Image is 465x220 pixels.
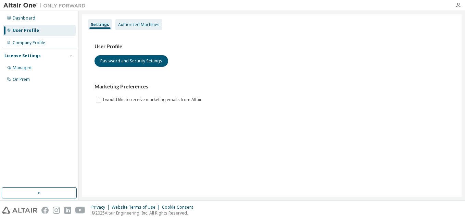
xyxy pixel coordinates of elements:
div: User Profile [13,28,39,33]
div: On Prem [13,77,30,82]
img: instagram.svg [53,207,60,214]
img: Altair One [3,2,89,9]
img: facebook.svg [41,207,49,214]
div: Authorized Machines [118,22,160,27]
h3: User Profile [95,43,449,50]
div: Cookie Consent [162,205,197,210]
img: linkedin.svg [64,207,71,214]
div: Dashboard [13,15,35,21]
img: altair_logo.svg [2,207,37,214]
div: Privacy [91,205,112,210]
label: I would like to receive marketing emails from Altair [103,96,203,104]
img: youtube.svg [75,207,85,214]
div: Company Profile [13,40,45,46]
div: Managed [13,65,32,71]
div: License Settings [4,53,41,59]
p: © 2025 Altair Engineering, Inc. All Rights Reserved. [91,210,197,216]
h3: Marketing Preferences [95,83,449,90]
div: Website Terms of Use [112,205,162,210]
div: Settings [91,22,109,27]
button: Password and Security Settings [95,55,168,67]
